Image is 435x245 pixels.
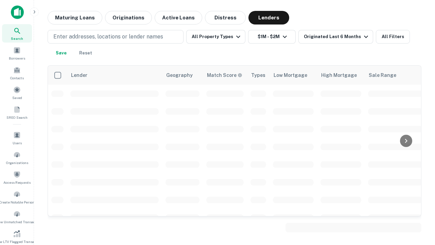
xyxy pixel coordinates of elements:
[251,71,265,79] div: Types
[248,30,296,44] button: $1M - $2M
[71,71,87,79] div: Lender
[298,30,373,44] button: Originated Last 6 Months
[274,71,307,79] div: Low Mortgage
[6,160,28,165] span: Organizations
[247,66,269,85] th: Types
[48,30,184,44] button: Enter addresses, locations or lender names
[75,46,97,60] button: Reset
[203,66,247,85] th: Capitalize uses an advanced AI algorithm to match your search with the best lender. The match sco...
[11,5,24,19] img: capitalize-icon.png
[105,11,152,24] button: Originations
[317,66,365,85] th: High Mortgage
[50,46,72,60] button: Save your search to get updates of matches that match your search criteria.
[48,11,102,24] button: Maturing Loans
[2,188,32,206] a: Create Notable Person
[207,71,241,79] h6: Match Score
[3,180,31,185] span: Access Requests
[10,75,24,81] span: Contacts
[2,168,32,186] a: Access Requests
[401,169,435,201] iframe: Chat Widget
[2,148,32,167] a: Organizations
[304,33,370,41] div: Originated Last 6 Months
[207,71,242,79] div: Capitalize uses an advanced AI algorithm to match your search with the best lender. The match sco...
[2,44,32,62] a: Borrowers
[248,11,289,24] button: Lenders
[2,208,32,226] a: Review Unmatched Transactions
[2,64,32,82] a: Contacts
[2,103,32,121] a: SREO Search
[13,140,22,146] span: Users
[53,33,163,41] p: Enter addresses, locations or lender names
[67,66,162,85] th: Lender
[376,30,410,44] button: All Filters
[166,71,193,79] div: Geography
[12,95,22,100] span: Saved
[269,66,317,85] th: Low Mortgage
[321,71,357,79] div: High Mortgage
[2,83,32,102] a: Saved
[9,55,25,61] span: Borrowers
[11,36,23,41] span: Search
[2,24,32,43] a: Search
[6,115,28,120] span: SREO Search
[162,66,203,85] th: Geography
[186,30,245,44] button: All Property Types
[365,66,426,85] th: Sale Range
[155,11,202,24] button: Active Loans
[369,71,396,79] div: Sale Range
[2,129,32,147] a: Users
[205,11,246,24] button: Distress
